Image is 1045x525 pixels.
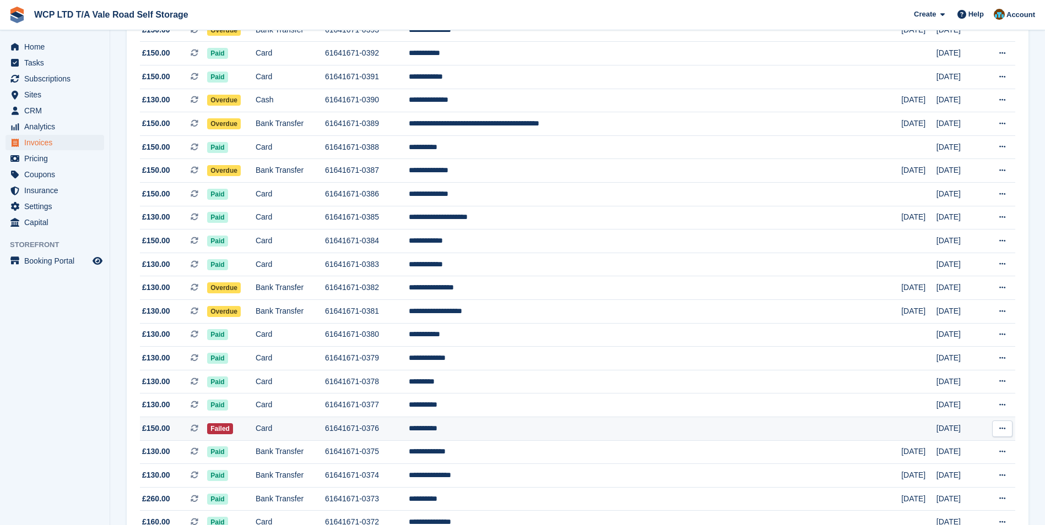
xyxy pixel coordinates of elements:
[24,39,90,54] span: Home
[256,229,325,253] td: Card
[325,417,409,440] td: 61641671-0376
[207,72,228,83] span: Paid
[325,440,409,464] td: 61641671-0375
[936,393,982,417] td: [DATE]
[936,159,982,183] td: [DATE]
[24,55,90,70] span: Tasks
[207,118,241,129] span: Overdue
[256,417,325,440] td: Card
[325,370,409,393] td: 61641671-0378
[936,65,982,89] td: [DATE]
[325,487,409,511] td: 61641671-0373
[207,423,233,434] span: Failed
[6,183,104,198] a: menu
[207,259,228,270] span: Paid
[325,464,409,488] td: 61641671-0374
[256,487,325,511] td: Bank Transfer
[142,469,170,481] span: £130.00
[142,259,170,270] span: £130.00
[936,229,982,253] td: [DATE]
[325,42,409,65] td: 61641671-0392
[24,183,90,198] span: Insurance
[207,470,228,481] span: Paid
[936,347,982,370] td: [DATE]
[24,167,90,182] span: Coupons
[24,87,90,102] span: Sites
[6,253,104,269] a: menu
[207,494,228,505] span: Paid
[207,165,241,176] span: Overdue
[325,159,409,183] td: 61641671-0387
[24,215,90,230] span: Capital
[901,159,936,183] td: [DATE]
[207,48,228,59] span: Paid
[256,393,325,417] td: Card
[325,299,409,323] td: 61641671-0381
[936,135,982,159] td: [DATE]
[256,159,325,183] td: Bank Transfer
[901,440,936,464] td: [DATE]
[207,25,241,36] span: Overdue
[142,118,170,129] span: £150.00
[142,282,170,293] span: £130.00
[207,376,228,387] span: Paid
[24,103,90,118] span: CRM
[142,235,170,247] span: £150.00
[6,151,104,166] a: menu
[24,151,90,166] span: Pricing
[256,323,325,347] td: Card
[901,206,936,229] td: [DATE]
[325,229,409,253] td: 61641671-0384
[142,423,170,434] span: £150.00
[256,42,325,65] td: Card
[207,329,228,340] span: Paid
[936,253,982,276] td: [DATE]
[256,347,325,370] td: Card
[256,464,325,488] td: Bank Transfer
[142,94,170,106] span: £130.00
[6,39,104,54] a: menu
[256,89,325,112] td: Cash
[901,299,936,323] td: [DATE]
[936,18,982,42] td: [DATE]
[10,239,110,250] span: Storefront
[207,446,228,457] span: Paid
[901,112,936,136] td: [DATE]
[936,487,982,511] td: [DATE]
[325,276,409,300] td: 61641671-0382
[325,393,409,417] td: 61641671-0377
[6,215,104,230] a: menu
[24,135,90,150] span: Invoices
[207,236,228,247] span: Paid
[256,183,325,206] td: Card
[936,276,982,300] td: [DATE]
[24,71,90,86] span: Subscriptions
[936,323,982,347] td: [DATE]
[256,135,325,159] td: Card
[24,253,90,269] span: Booking Portal
[936,370,982,393] td: [DATE]
[256,206,325,229] td: Card
[901,464,936,488] td: [DATE]
[207,306,241,317] span: Overdue
[936,112,982,136] td: [DATE]
[207,212,228,223] span: Paid
[936,89,982,112] td: [DATE]
[6,167,104,182] a: menu
[936,464,982,488] td: [DATE]
[142,47,170,59] span: £150.00
[142,24,170,36] span: £150.00
[142,399,170,411] span: £130.00
[207,189,228,200] span: Paid
[6,119,104,134] a: menu
[142,188,170,200] span: £150.00
[142,141,170,153] span: £150.00
[256,370,325,393] td: Card
[142,446,170,457] span: £130.00
[256,112,325,136] td: Bank Transfer
[30,6,193,24] a: WCP LTD T/A Vale Road Self Storage
[1006,9,1035,20] span: Account
[325,135,409,159] td: 61641671-0388
[6,135,104,150] a: menu
[256,253,325,276] td: Card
